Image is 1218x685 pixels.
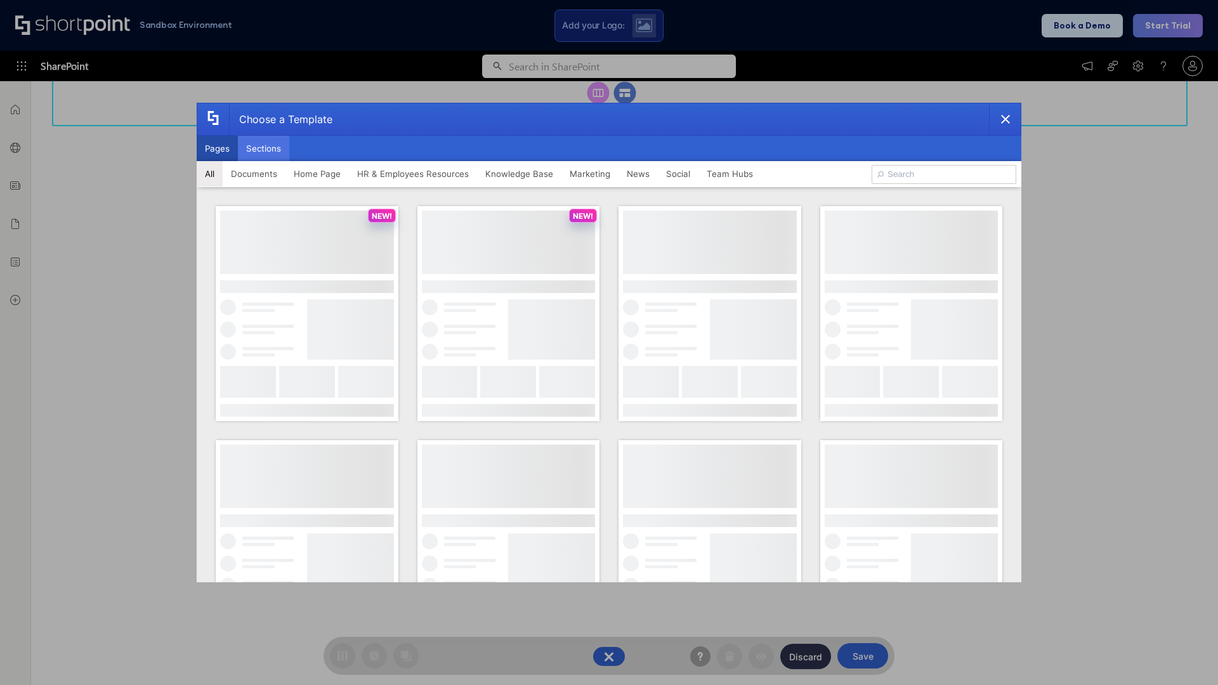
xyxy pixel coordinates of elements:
button: Documents [223,161,285,186]
button: Social [658,161,698,186]
button: Home Page [285,161,349,186]
div: Choose a Template [229,103,332,135]
button: Team Hubs [698,161,761,186]
button: Marketing [561,161,619,186]
button: Sections [238,136,289,161]
div: template selector [197,103,1021,582]
button: News [619,161,658,186]
iframe: Chat Widget [1155,624,1218,685]
button: All [197,161,223,186]
button: Pages [197,136,238,161]
button: HR & Employees Resources [349,161,477,186]
p: NEW! [573,211,593,221]
button: Knowledge Base [477,161,561,186]
input: Search [872,165,1016,184]
p: NEW! [372,211,392,221]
